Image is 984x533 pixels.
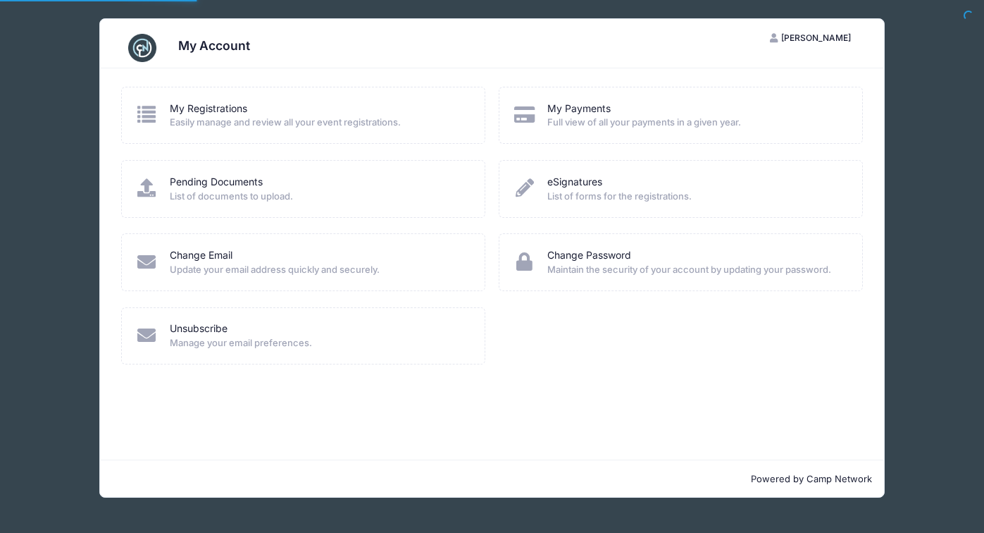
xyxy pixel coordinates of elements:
h3: My Account [178,38,250,53]
a: My Payments [547,102,611,116]
span: List of documents to upload. [170,190,466,204]
button: [PERSON_NAME] [758,26,864,50]
img: CampNetwork [128,34,156,62]
a: eSignatures [547,175,602,190]
a: Unsubscribe [170,321,228,336]
span: List of forms for the registrations. [547,190,844,204]
span: [PERSON_NAME] [781,32,851,43]
a: Change Password [547,248,631,263]
a: Pending Documents [170,175,263,190]
a: My Registrations [170,102,247,116]
span: Maintain the security of your account by updating your password. [547,263,844,277]
span: Update your email address quickly and securely. [170,263,466,277]
span: Manage your email preferences. [170,336,466,350]
a: Change Email [170,248,232,263]
span: Full view of all your payments in a given year. [547,116,844,130]
span: Easily manage and review all your event registrations. [170,116,466,130]
p: Powered by Camp Network [112,472,873,486]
